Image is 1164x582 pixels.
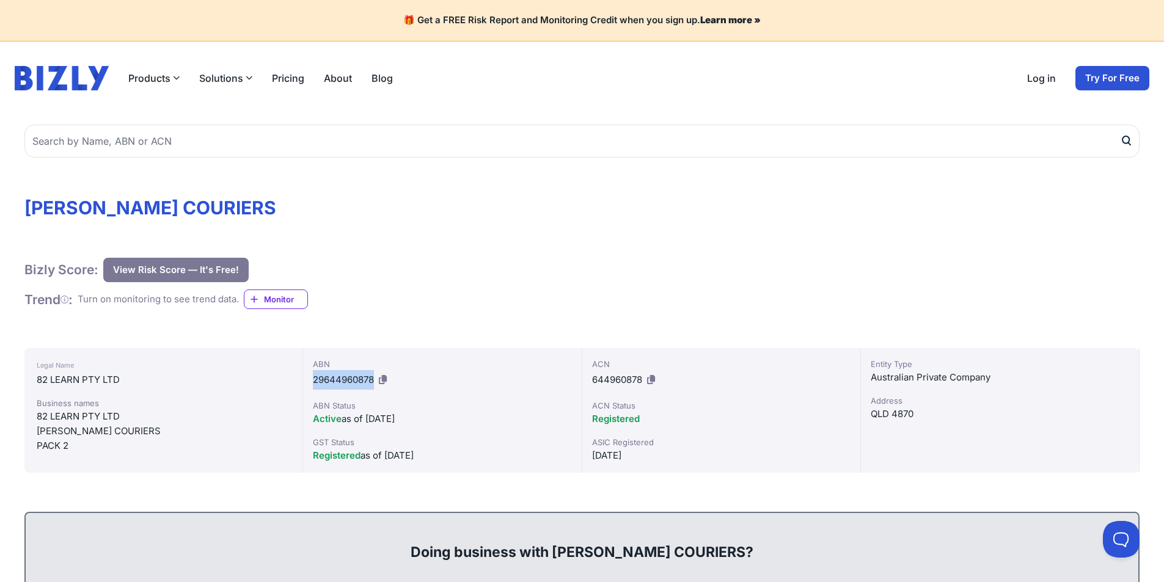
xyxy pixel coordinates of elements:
span: 29644960878 [313,374,374,385]
span: Registered [592,413,640,424]
a: Learn more » [700,14,761,26]
div: QLD 4870 [871,407,1129,421]
div: Legal Name [37,358,290,373]
span: Monitor [264,293,307,305]
button: View Risk Score — It's Free! [103,258,249,282]
div: Turn on monitoring to see trend data. [78,293,239,307]
div: ASIC Registered [592,436,851,448]
a: Blog [372,71,393,85]
div: Entity Type [871,358,1129,370]
iframe: Toggle Customer Support [1103,521,1140,558]
h4: 🎁 Get a FREE Risk Report and Monitoring Credit when you sign up. [15,15,1149,26]
button: Solutions [199,71,252,85]
div: Doing business with [PERSON_NAME] COURIERS? [38,523,1126,562]
a: Monitor [244,289,308,309]
div: ACN Status [592,399,851,412]
div: as of [DATE] [313,448,571,463]
div: GST Status [313,436,571,448]
a: Try For Free [1075,66,1149,90]
span: 644960878 [592,374,642,385]
div: Address [871,395,1129,407]
button: Products [128,71,180,85]
input: Search by Name, ABN or ACN [24,125,1140,158]
span: Active [313,413,342,424]
div: Australian Private Company [871,370,1129,385]
a: Pricing [272,71,304,85]
div: [DATE] [592,448,851,463]
h1: [PERSON_NAME] COURIERS [24,197,1140,219]
div: Business names [37,397,290,409]
div: ABN [313,358,571,370]
span: Registered [313,449,361,461]
div: 82 LEARN PTY LTD [37,373,290,387]
a: Log in [1027,71,1056,85]
div: [PERSON_NAME] COURIERS [37,424,290,438]
div: as of [DATE] [313,412,571,426]
div: ABN Status [313,399,571,412]
h1: Trend : [24,291,73,308]
div: PACK 2 [37,438,290,453]
h1: Bizly Score: [24,261,98,278]
div: 82 LEARN PTY LTD [37,409,290,424]
a: About [324,71,352,85]
div: ACN [592,358,851,370]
